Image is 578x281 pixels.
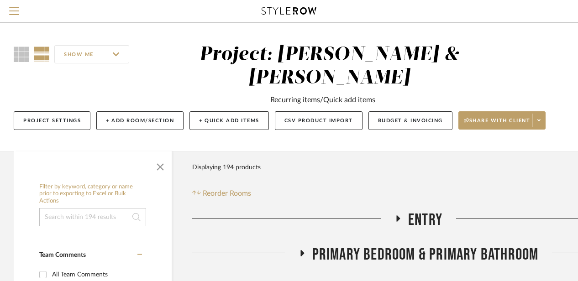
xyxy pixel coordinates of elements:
button: Project Settings [14,111,90,130]
span: Primary Bedroom & Primary Bathroom [312,245,539,265]
button: Reorder Rooms [192,188,251,199]
div: Project: [PERSON_NAME] & [PERSON_NAME] [200,45,459,88]
span: Team Comments [39,252,86,258]
span: Entry [408,210,442,230]
button: + Quick Add Items [189,111,269,130]
h6: Filter by keyword, category or name prior to exporting to Excel or Bulk Actions [39,183,146,205]
div: Recurring items/Quick add items [270,94,375,105]
span: Reorder Rooms [203,188,251,199]
span: Share with client [464,117,531,131]
div: Displaying 194 products [192,158,261,177]
button: CSV Product Import [275,111,363,130]
input: Search within 194 results [39,208,146,226]
button: Budget & Invoicing [368,111,452,130]
button: Close [151,156,169,174]
button: Share with client [458,111,546,130]
button: + Add Room/Section [96,111,184,130]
